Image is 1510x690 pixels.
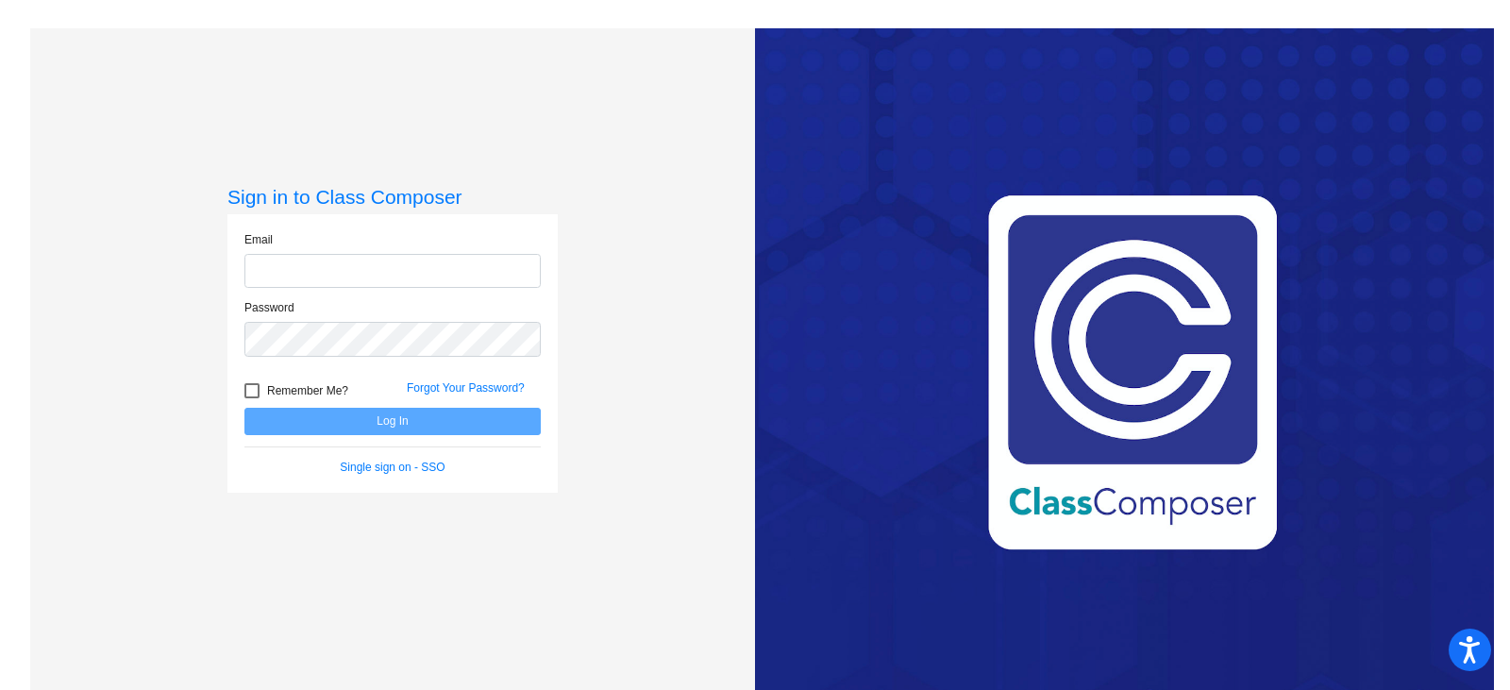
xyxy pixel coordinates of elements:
[244,231,273,248] label: Email
[340,461,445,474] a: Single sign on - SSO
[407,381,525,395] a: Forgot Your Password?
[227,185,558,209] h3: Sign in to Class Composer
[244,299,294,316] label: Password
[267,379,348,402] span: Remember Me?
[244,408,541,435] button: Log In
